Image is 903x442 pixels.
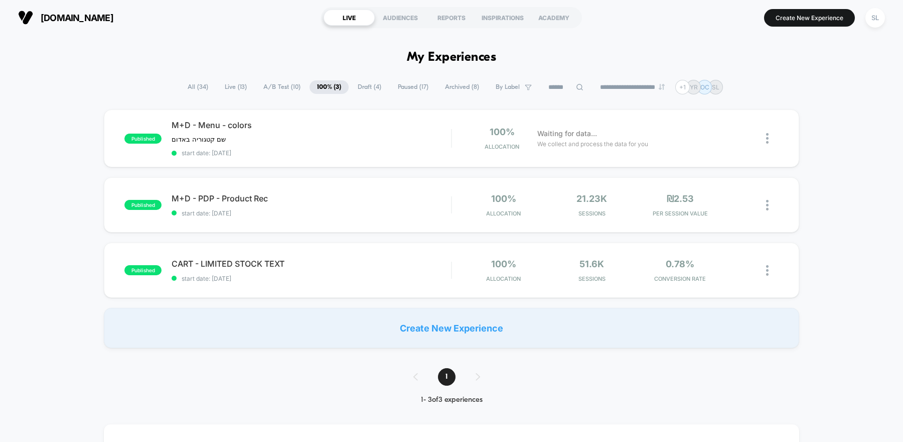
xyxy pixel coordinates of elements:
[766,265,769,276] img: close
[639,275,722,282] span: CONVERSION RATE
[41,13,113,23] span: [DOMAIN_NAME]
[537,128,597,139] span: Waiting for data...
[324,10,375,26] div: LIVE
[172,275,451,282] span: start date: [DATE]
[256,80,308,94] span: A/B Test ( 10 )
[403,396,500,404] div: 1 - 3 of 3 experiences
[310,80,349,94] span: 100% ( 3 )
[15,10,116,26] button: [DOMAIN_NAME]
[528,10,579,26] div: ACADEMY
[700,83,709,91] p: OC
[438,368,456,386] span: 1
[180,80,216,94] span: All ( 34 )
[579,259,604,269] span: 51.6k
[675,80,690,94] div: + 1
[496,83,520,91] span: By Label
[407,50,497,65] h1: My Experiences
[124,200,162,210] span: published
[172,259,451,269] span: CART - LIMITED STOCK TEXT
[766,200,769,210] img: close
[764,9,855,27] button: Create New Experience
[491,259,516,269] span: 100%
[486,275,521,282] span: Allocation
[217,80,254,94] span: Live ( 13 )
[491,193,516,204] span: 100%
[124,134,162,144] span: published
[477,10,528,26] div: INSPIRATIONS
[104,308,799,348] div: Create New Experience
[659,84,665,90] img: end
[666,259,694,269] span: 0.78%
[350,80,389,94] span: Draft ( 4 )
[172,149,451,157] span: start date: [DATE]
[486,210,521,217] span: Allocation
[426,10,477,26] div: REPORTS
[375,10,426,26] div: AUDIENCES
[667,193,694,204] span: ₪2.53
[18,10,33,25] img: Visually logo
[690,83,698,91] p: YR
[124,265,162,275] span: published
[537,139,648,149] span: We collect and process the data for you
[639,210,722,217] span: PER SESSION VALUE
[172,193,451,203] span: M+D - PDP - Product Rec
[490,127,515,137] span: 100%
[485,143,519,150] span: Allocation
[766,133,769,144] img: close
[712,83,719,91] p: SL
[437,80,487,94] span: Archived ( 8 )
[172,209,451,217] span: start date: [DATE]
[550,210,634,217] span: Sessions
[576,193,607,204] span: 21.23k
[550,275,634,282] span: Sessions
[865,8,885,28] div: SL
[390,80,436,94] span: Paused ( 17 )
[862,8,888,28] button: SL
[172,120,451,130] span: M+D - Menu - colors
[172,135,228,143] span: שם קטגוריה באדום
